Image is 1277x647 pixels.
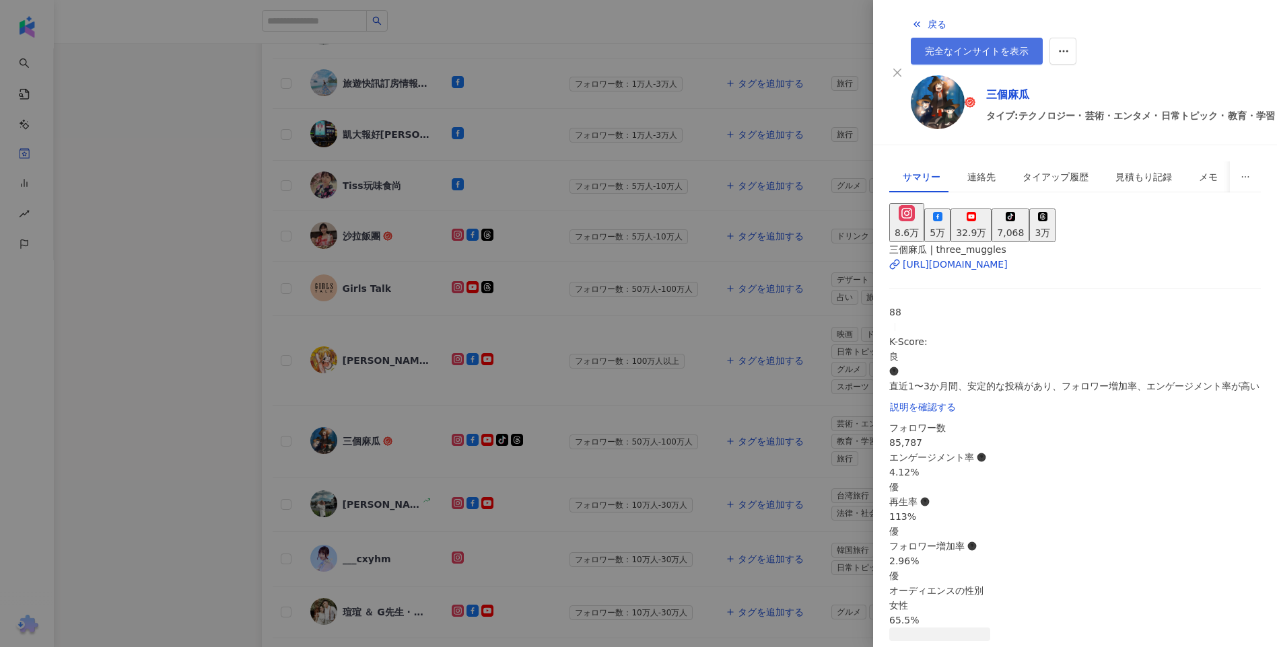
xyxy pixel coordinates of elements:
[903,169,940,184] div: サマリー
[903,257,1008,272] div: [URL][DOMAIN_NAME]
[889,420,1261,435] div: フォロワー数
[951,208,992,242] button: 32.9万
[892,67,903,78] span: close
[889,554,1261,568] div: 2.96%
[1230,161,1261,192] button: ellipsis
[889,568,1261,583] div: 優
[890,402,956,412] span: 説明を確認する
[889,349,1261,364] div: 良
[997,225,1024,240] div: 7,068
[889,613,1261,627] div: 65.5%
[889,435,1261,450] div: 85,787
[889,393,957,420] button: 説明を確認する
[889,598,1261,613] div: 女性
[1029,208,1056,242] button: 3万
[889,480,1261,494] div: 優
[924,208,951,242] button: 5万
[889,305,1261,319] div: 88
[1115,169,1172,184] div: 見積もり記録
[911,38,1043,65] a: 完全なインサイトを表示
[1241,172,1250,182] span: ellipsis
[967,169,996,184] div: 連絡先
[925,46,1029,56] span: 完全なインサイトを表示
[889,65,905,81] button: Close
[889,203,924,242] button: 8.6万
[889,334,1261,379] div: K-Score :
[992,208,1029,242] button: 7,068
[1199,169,1218,184] div: メモ
[889,379,1261,420] div: 直近1〜3か月間、安定的な投稿があり、フォロワー増加率、エンゲージメント率が高い
[889,494,1261,509] div: 再生率
[889,465,1261,480] div: 4.12%
[911,11,947,38] button: 戻る
[911,75,965,129] img: KOL Avatar
[930,225,945,240] div: 5万
[928,19,946,30] span: 戻る
[889,450,1261,465] div: エンゲージメント率
[1035,225,1050,240] div: 3万
[1023,169,1089,184] div: タイアップ履歴
[889,539,1261,554] div: フォロワー増加率
[911,75,975,134] a: KOL Avatar
[889,509,1261,524] div: 113%
[889,244,1006,255] span: 三個麻瓜 | three_muggles
[956,225,986,240] div: 32.9万
[889,257,1261,272] a: [URL][DOMAIN_NAME]
[889,524,1261,539] div: 優
[889,583,1261,598] div: オーディエンスの性別
[895,225,919,240] div: 8.6万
